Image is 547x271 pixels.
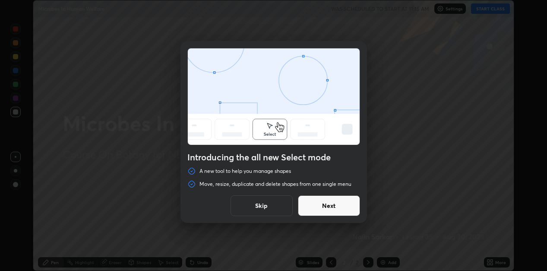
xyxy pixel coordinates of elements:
[187,152,360,163] h4: Introducing the all new Select mode
[199,168,291,175] p: A new tool to help you manage shapes
[298,195,360,216] button: Next
[231,195,293,216] button: Skip
[188,48,360,147] div: animation
[199,181,351,188] p: Move, resize, duplicate and delete shapes from one single menu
